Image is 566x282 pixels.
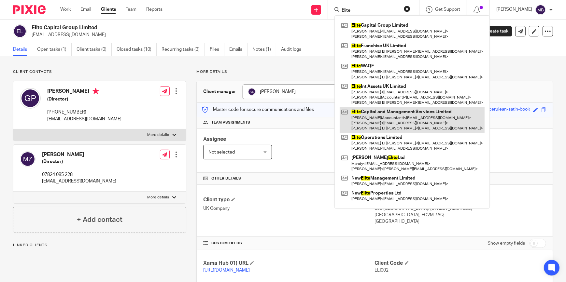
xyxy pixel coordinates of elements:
[162,43,205,56] a: Recurring tasks (3)
[535,5,546,15] img: svg%3E
[435,7,460,12] span: Get Support
[13,5,46,14] img: Pixie
[468,106,530,114] div: grass-fed-cerulean-satin-book
[147,132,169,138] p: More details
[20,88,41,109] img: svg%3E
[32,24,378,31] h2: Elite Capital Group Limited
[203,268,250,273] a: [URL][DOMAIN_NAME]
[101,6,116,13] a: Clients
[211,176,241,181] span: Other details
[80,6,91,13] a: Email
[229,43,248,56] a: Emails
[13,24,27,38] img: svg%3E
[47,116,121,122] p: [EMAIL_ADDRESS][DOMAIN_NAME]
[375,268,389,273] span: ELI002
[13,243,186,248] p: Linked clients
[47,109,121,115] p: [PHONE_NUMBER]
[203,137,226,142] span: Assignee
[341,8,400,14] input: Search
[20,151,35,167] img: svg%3E
[260,89,296,94] span: [PERSON_NAME]
[488,240,525,247] label: Show empty fields
[211,120,250,125] span: Team assignments
[196,69,553,74] p: More details
[77,215,122,225] h4: + Add contact
[203,196,375,203] h4: Client type
[375,218,546,225] p: [GEOGRAPHIC_DATA]
[203,88,236,95] h3: Client manager
[42,158,116,165] h5: (Director)
[208,150,235,154] span: Not selected
[117,43,157,56] a: Closed tasks (10)
[281,43,306,56] a: Audit logs
[203,241,375,246] h4: CUSTOM FIELDS
[404,6,410,12] button: Clear
[37,43,72,56] a: Open tasks (1)
[13,69,186,74] p: Client contacts
[375,212,546,218] p: [GEOGRAPHIC_DATA], EC2M 7AQ
[42,171,116,178] p: 07824 085 228
[47,88,121,96] h4: [PERSON_NAME]
[474,26,512,36] a: Create task
[248,88,256,96] img: svg%3E
[252,43,276,56] a: Notes (1)
[375,260,546,267] h4: Client Code
[203,260,375,267] h4: Xama Hub 01) URL
[210,43,224,56] a: Files
[92,88,99,94] i: Primary
[13,43,32,56] a: Details
[147,195,169,200] p: More details
[146,6,163,13] a: Reports
[32,32,464,38] p: [EMAIL_ADDRESS][DOMAIN_NAME]
[496,6,532,13] p: [PERSON_NAME]
[202,106,314,113] p: Master code for secure communications and files
[77,43,112,56] a: Client tasks (0)
[47,96,121,102] h5: (Director)
[60,6,71,13] a: Work
[42,151,116,158] h4: [PERSON_NAME]
[203,205,375,212] p: UK Company
[126,6,136,13] a: Team
[42,178,116,184] p: [EMAIL_ADDRESS][DOMAIN_NAME]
